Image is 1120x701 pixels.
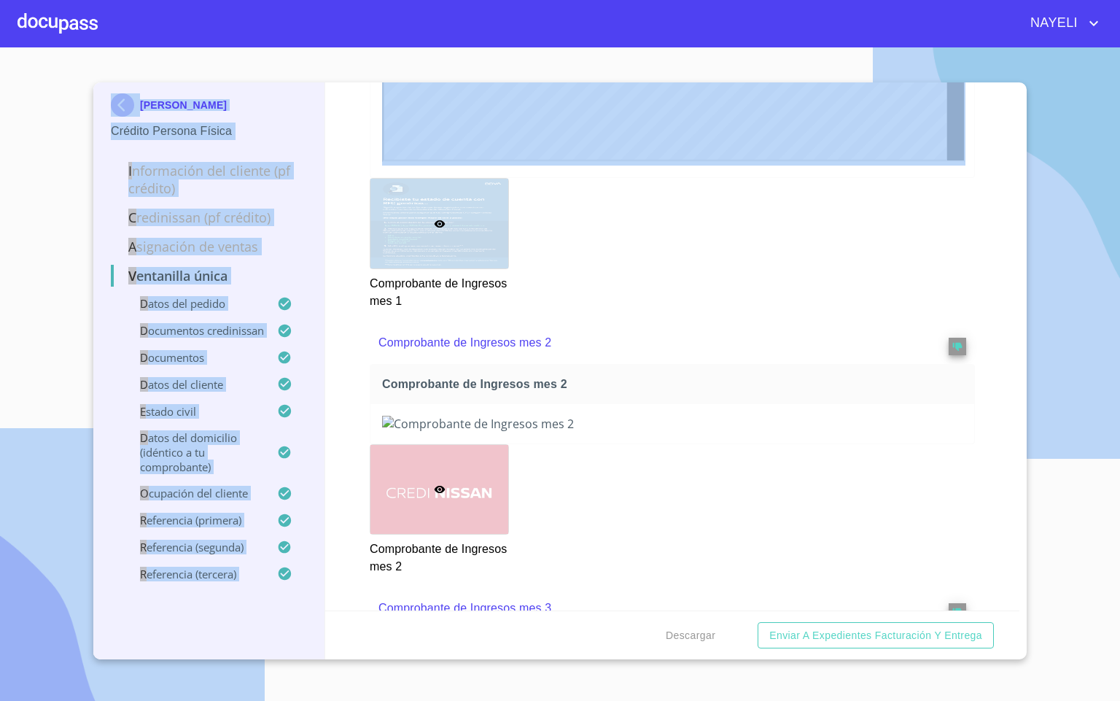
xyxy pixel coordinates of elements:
[111,567,277,581] p: Referencia (tercera)
[1019,12,1085,35] span: NAYELI
[666,627,715,645] span: Descargar
[111,486,277,500] p: Ocupación del Cliente
[111,296,277,311] p: Datos del pedido
[111,404,277,419] p: Estado Civil
[378,600,907,617] p: Comprobante de Ingresos mes 3
[140,99,227,111] p: [PERSON_NAME]
[111,377,277,392] p: Datos del cliente
[111,267,307,284] p: Ventanilla única
[111,209,307,226] p: Credinissan (PF crédito)
[111,513,277,527] p: Referencia (primera)
[111,540,277,554] p: Referencia (segunda)
[949,603,966,621] button: reject
[370,269,507,310] p: Comprobante de Ingresos mes 1
[111,238,307,255] p: Asignación de Ventas
[111,430,277,474] p: Datos del domicilio (idéntico a tu comprobante)
[378,334,907,352] p: Comprobante de Ingresos mes 2
[111,93,307,123] div: [PERSON_NAME]
[111,350,277,365] p: Documentos
[382,416,962,432] img: Comprobante de Ingresos mes 2
[111,123,307,140] p: Crédito Persona Física
[111,323,277,338] p: Documentos CrediNissan
[111,93,140,117] img: Docupass spot blue
[1019,12,1102,35] button: account of current user
[660,622,721,649] button: Descargar
[758,622,994,649] button: Enviar a Expedientes Facturación y Entrega
[949,338,966,355] button: reject
[769,627,982,645] span: Enviar a Expedientes Facturación y Entrega
[111,162,307,197] p: Información del cliente (PF crédito)
[370,535,507,576] p: Comprobante de Ingresos mes 2
[382,376,968,392] span: Comprobante de Ingresos mes 2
